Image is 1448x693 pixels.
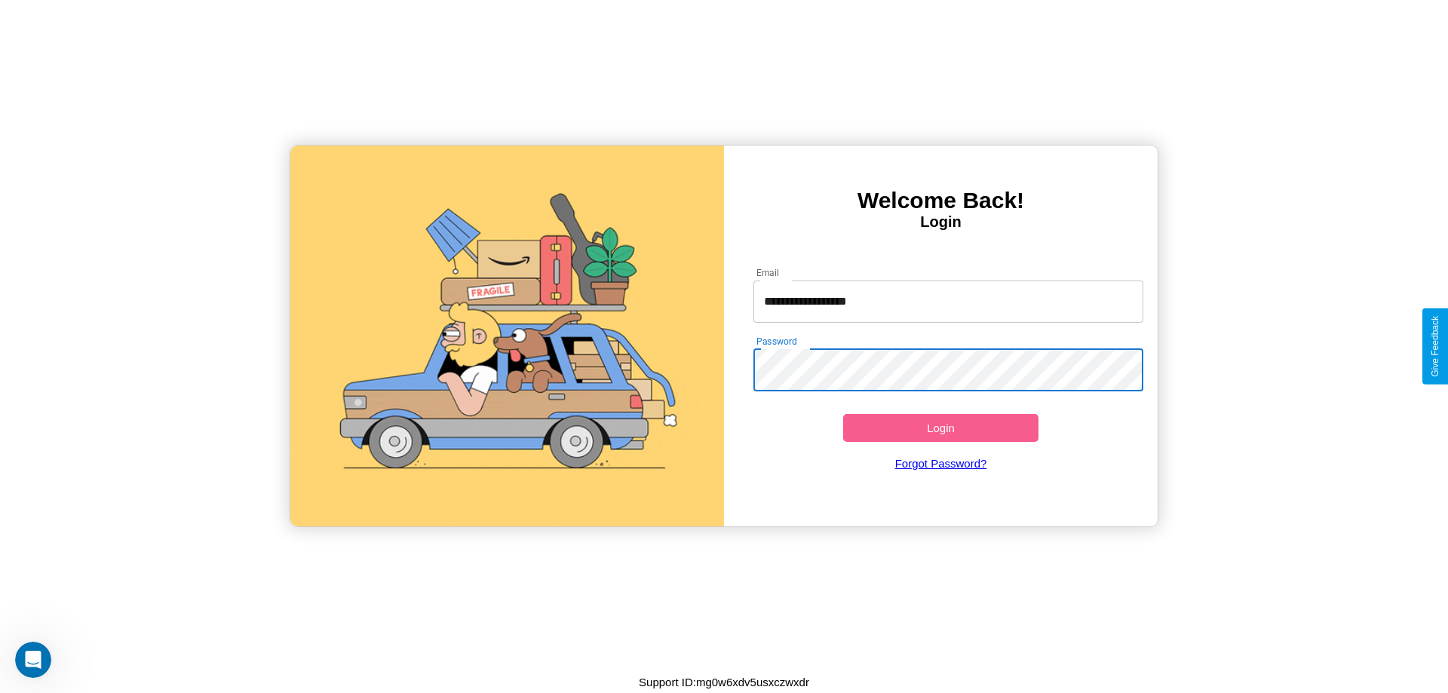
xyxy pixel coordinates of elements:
[639,672,809,692] p: Support ID: mg0w6xdv5usxczwxdr
[756,335,796,348] label: Password
[724,213,1158,231] h4: Login
[1430,316,1440,377] div: Give Feedback
[756,266,780,279] label: Email
[746,442,1137,485] a: Forgot Password?
[15,642,51,678] iframe: Intercom live chat
[724,188,1158,213] h3: Welcome Back!
[290,146,724,526] img: gif
[843,414,1038,442] button: Login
